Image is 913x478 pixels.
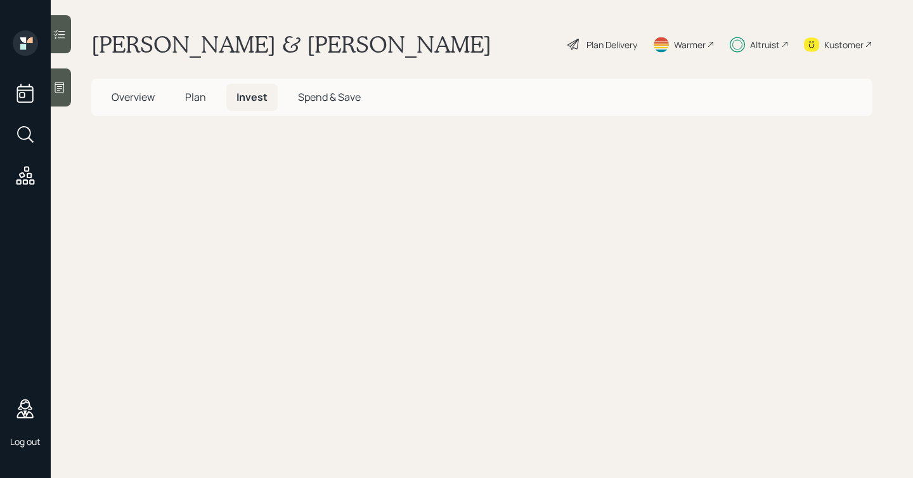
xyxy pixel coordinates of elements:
div: Warmer [674,38,706,51]
div: Kustomer [824,38,864,51]
span: Invest [236,90,268,104]
div: Log out [10,436,41,448]
h1: [PERSON_NAME] & [PERSON_NAME] [91,30,491,58]
div: Plan Delivery [586,38,637,51]
span: Spend & Save [298,90,361,104]
span: Overview [112,90,155,104]
div: Altruist [750,38,780,51]
span: Plan [185,90,206,104]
